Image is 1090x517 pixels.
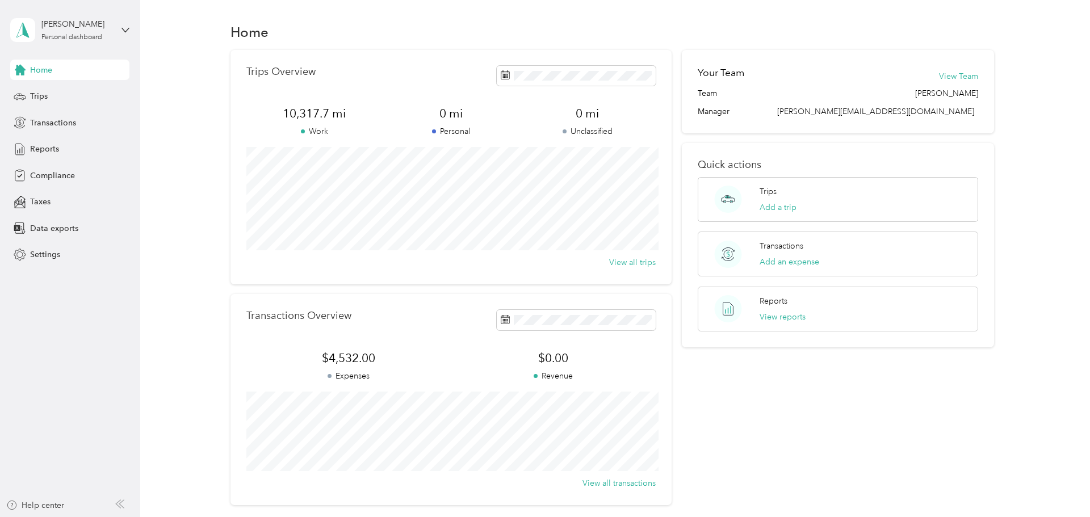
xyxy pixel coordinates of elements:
[41,34,102,41] div: Personal dashboard
[451,350,656,366] span: $0.00
[582,477,656,489] button: View all transactions
[1026,453,1090,517] iframe: Everlance-gr Chat Button Frame
[383,106,519,121] span: 0 mi
[519,106,656,121] span: 0 mi
[760,201,796,213] button: Add a trip
[30,143,59,155] span: Reports
[760,186,777,197] p: Trips
[451,370,656,382] p: Revenue
[230,26,269,38] h1: Home
[698,159,978,171] p: Quick actions
[246,125,383,137] p: Work
[939,70,978,82] button: View Team
[760,295,787,307] p: Reports
[383,125,519,137] p: Personal
[30,90,48,102] span: Trips
[246,310,351,322] p: Transactions Overview
[760,256,819,268] button: Add an expense
[698,106,730,117] span: Manager
[30,249,60,260] span: Settings
[760,240,803,252] p: Transactions
[519,125,656,137] p: Unclassified
[30,117,76,129] span: Transactions
[41,18,112,30] div: [PERSON_NAME]
[6,499,64,511] button: Help center
[915,87,978,99] span: [PERSON_NAME]
[246,350,451,366] span: $4,532.00
[30,222,78,234] span: Data exports
[246,106,383,121] span: 10,317.7 mi
[609,257,656,268] button: View all trips
[246,370,451,382] p: Expenses
[698,66,744,80] h2: Your Team
[30,64,52,76] span: Home
[246,66,316,78] p: Trips Overview
[30,196,51,208] span: Taxes
[760,311,806,323] button: View reports
[30,170,75,182] span: Compliance
[777,107,974,116] span: [PERSON_NAME][EMAIL_ADDRESS][DOMAIN_NAME]
[698,87,717,99] span: Team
